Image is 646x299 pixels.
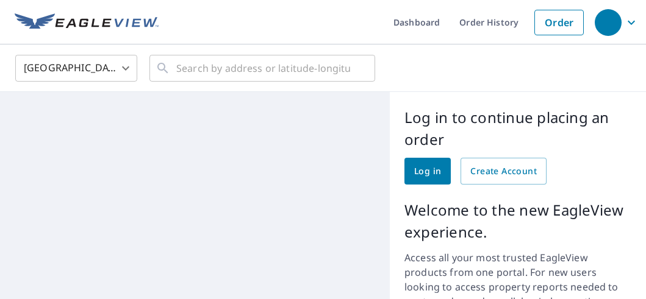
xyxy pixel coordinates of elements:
a: Log in [404,158,451,185]
a: Create Account [461,158,547,185]
div: [GEOGRAPHIC_DATA] [15,51,137,85]
img: EV Logo [15,13,159,32]
span: Create Account [470,164,537,179]
a: Order [534,10,584,35]
input: Search by address or latitude-longitude [176,51,350,85]
span: Log in [414,164,441,179]
p: Log in to continue placing an order [404,107,631,150]
p: Welcome to the new EagleView experience. [404,199,631,243]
